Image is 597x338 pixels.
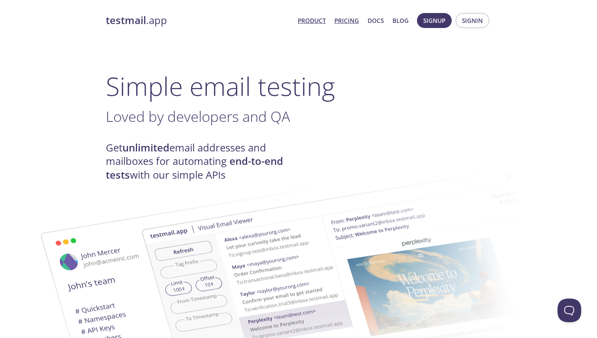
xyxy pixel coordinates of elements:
[106,13,146,27] strong: testmail
[368,15,384,26] a: Docs
[106,154,283,181] strong: end-to-end tests
[106,71,491,101] h1: Simple email testing
[456,13,489,28] button: Signin
[106,106,290,126] span: Loved by developers and QA
[392,15,409,26] a: Blog
[417,13,452,28] button: Signup
[462,15,483,26] span: Signin
[558,299,581,322] iframe: Help Scout Beacon - Open
[423,15,445,26] span: Signup
[334,15,359,26] a: Pricing
[106,141,298,182] h4: Get email addresses and mailboxes for automating with our simple APIs
[106,14,291,27] a: testmail.app
[122,141,169,155] strong: unlimited
[298,15,326,26] a: Product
